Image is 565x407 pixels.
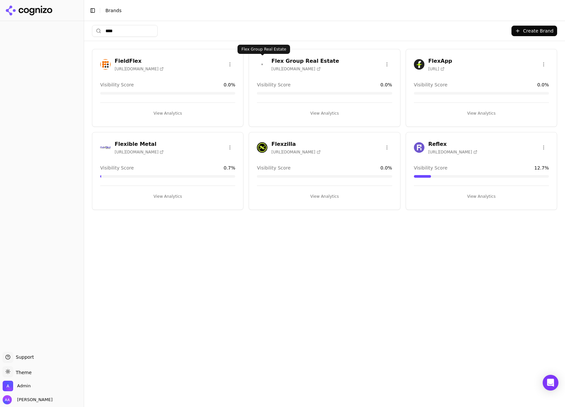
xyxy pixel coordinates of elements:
span: 0.0 % [380,81,392,88]
button: Open user button [3,395,53,404]
p: Flex Group Real Estate [241,47,286,52]
span: Theme [13,370,32,375]
span: [URL] [428,66,444,72]
img: FieldFlex [100,59,111,70]
span: 12.7 % [534,165,549,171]
span: 0.0 % [380,165,392,171]
span: Visibility Score [414,165,447,171]
span: 0.7 % [224,165,236,171]
span: Visibility Score [257,81,290,88]
h3: Flex Group Real Estate [271,57,339,65]
h3: Flexible Metal [115,140,164,148]
h3: Reflex [428,140,477,148]
img: Alp Aysan [3,395,12,404]
button: View Analytics [257,191,392,202]
span: Admin [17,383,31,389]
span: [URL][DOMAIN_NAME] [115,149,164,155]
img: Reflex [414,142,424,153]
span: [PERSON_NAME] [14,397,53,403]
div: Open Intercom Messenger [543,375,558,391]
h3: FlexApp [428,57,452,65]
span: Visibility Score [100,165,134,171]
span: Support [13,354,34,360]
span: [URL][DOMAIN_NAME] [271,66,320,72]
span: 0.0 % [224,81,236,88]
button: Create Brand [511,26,557,36]
img: FlexApp [414,59,424,70]
button: View Analytics [100,191,235,202]
img: Flexible Metal [100,142,111,153]
span: [URL][DOMAIN_NAME] [428,149,477,155]
button: View Analytics [100,108,235,119]
img: Flex Group Real Estate [257,59,267,70]
button: View Analytics [257,108,392,119]
button: Open organization switcher [3,381,31,391]
span: Visibility Score [414,81,447,88]
nav: breadcrumb [105,7,547,14]
span: Visibility Score [257,165,290,171]
h3: FieldFlex [115,57,164,65]
button: View Analytics [414,108,549,119]
img: Admin [3,381,13,391]
h3: Flexzilla [271,140,320,148]
span: 0.0 % [537,81,549,88]
span: Visibility Score [100,81,134,88]
span: Brands [105,8,122,13]
span: [URL][DOMAIN_NAME] [115,66,164,72]
img: Flexzilla [257,142,267,153]
button: View Analytics [414,191,549,202]
span: [URL][DOMAIN_NAME] [271,149,320,155]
